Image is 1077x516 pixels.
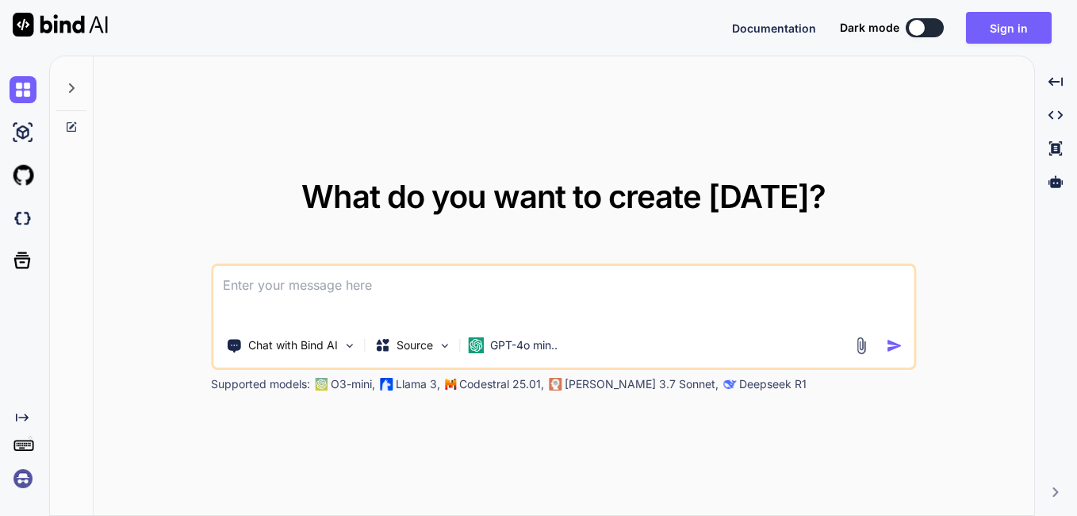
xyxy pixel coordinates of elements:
p: Source [397,337,433,353]
img: darkCloudIdeIcon [10,205,36,232]
img: claude [549,378,561,391]
p: GPT-4o min.. [490,337,558,353]
img: icon [887,337,903,354]
p: O3-mini, [331,376,375,392]
img: Pick Tools [343,339,356,352]
img: attachment [853,337,871,355]
img: GPT-4 [315,378,328,391]
img: Pick Models [438,339,451,352]
img: githubLight [10,162,36,189]
img: signin [10,465,36,492]
span: What do you want to create [DATE]? [301,177,826,216]
img: Llama2 [380,378,393,391]
p: Supported models: [211,376,310,392]
button: Documentation [732,20,816,37]
img: Bind AI [13,13,108,37]
p: Deepseek R1 [739,376,807,392]
img: GPT-4o mini [468,337,484,353]
p: Codestral 25.01, [459,376,544,392]
span: Documentation [732,21,816,35]
img: Mistral-AI [445,379,456,390]
img: ai-studio [10,119,36,146]
p: [PERSON_NAME] 3.7 Sonnet, [565,376,719,392]
p: Chat with Bind AI [248,337,338,353]
img: chat [10,76,36,103]
p: Llama 3, [396,376,440,392]
span: Dark mode [840,20,899,36]
img: claude [723,378,736,391]
button: Sign in [966,12,1052,44]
